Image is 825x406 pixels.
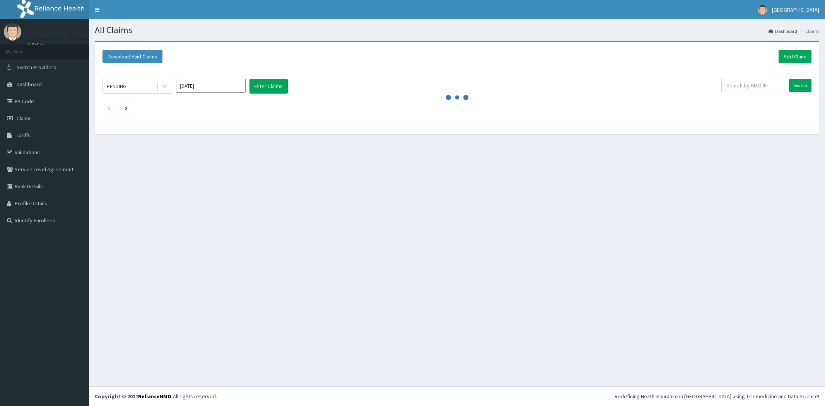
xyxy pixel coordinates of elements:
[4,23,21,41] img: User Image
[779,50,811,63] a: Add Claim
[102,50,162,63] button: Download Paid Claims
[138,393,171,400] a: RelianceHMO
[27,31,91,38] p: [GEOGRAPHIC_DATA]
[17,81,42,88] span: Dashboard
[758,5,767,15] img: User Image
[107,82,126,90] div: PENDING
[789,79,811,92] input: Search
[95,393,173,400] strong: Copyright © 2017 .
[176,79,246,93] input: Select Month and Year
[27,42,46,48] a: Online
[17,132,31,139] span: Tariffs
[17,115,32,122] span: Claims
[89,386,825,406] footer: All rights reserved.
[249,79,288,94] button: Filter Claims
[446,86,469,109] svg: audio-loading
[769,28,797,34] a: Dashboard
[798,28,819,34] li: Claims
[125,104,128,111] a: Next page
[721,79,786,92] input: Search by HMO ID
[95,25,819,35] h1: All Claims
[615,392,819,400] div: Redefining Heath Insurance in [GEOGRAPHIC_DATA] using Telemedicine and Data Science!
[772,6,819,13] span: [GEOGRAPHIC_DATA]
[17,64,56,71] span: Switch Providers
[108,104,111,111] a: Previous page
